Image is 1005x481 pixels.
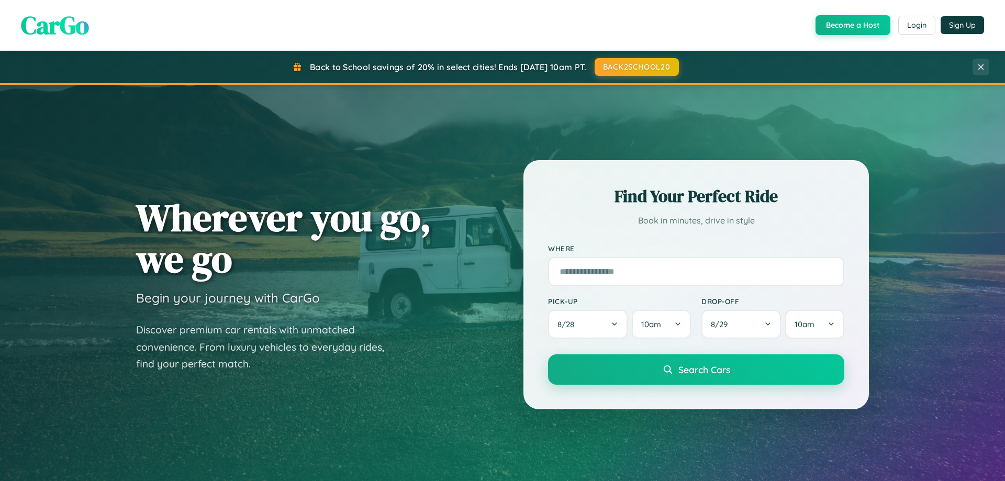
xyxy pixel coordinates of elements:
p: Book in minutes, drive in style [548,213,844,228]
button: 8/28 [548,310,628,339]
span: 10am [795,319,814,329]
h1: Wherever you go, we go [136,197,431,279]
label: Where [548,244,844,253]
span: Back to School savings of 20% in select cities! Ends [DATE] 10am PT. [310,62,586,72]
label: Drop-off [701,297,844,306]
button: Search Cars [548,354,844,385]
button: Sign Up [941,16,984,34]
h2: Find Your Perfect Ride [548,185,844,208]
button: 10am [785,310,844,339]
span: 8 / 29 [711,319,733,329]
span: Search Cars [678,364,730,375]
button: Become a Host [816,15,890,35]
span: 8 / 28 [557,319,579,329]
h3: Begin your journey with CarGo [136,290,320,306]
button: 10am [632,310,691,339]
span: 10am [641,319,661,329]
p: Discover premium car rentals with unmatched convenience. From luxury vehicles to everyday rides, ... [136,321,398,373]
button: BACK2SCHOOL20 [595,58,679,76]
button: Login [898,16,935,35]
label: Pick-up [548,297,691,306]
button: 8/29 [701,310,781,339]
span: CarGo [21,8,89,42]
